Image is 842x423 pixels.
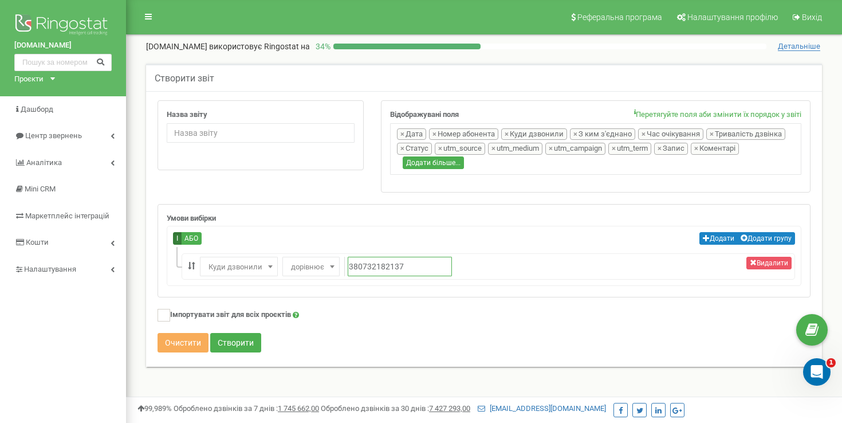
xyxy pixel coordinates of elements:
[491,143,495,154] span: ×
[400,129,404,140] span: ×
[573,129,577,140] span: ×
[181,232,202,245] label: АБО
[14,11,112,40] img: Ringostat logo
[827,358,836,367] span: 1
[14,40,112,51] a: [DOMAIN_NAME]
[638,128,703,140] li: Час очікування
[210,333,261,352] button: Створити
[278,404,319,413] u: 1 745 662,00
[397,128,426,140] li: Дата
[167,214,216,222] b: Умови вибірки
[282,257,340,276] span: дорівнює
[403,156,464,169] button: Додати більше...
[321,404,470,413] span: Оброблено дзвінків за 30 днів :
[642,129,646,140] span: ×
[146,41,310,52] p: [DOMAIN_NAME]
[710,129,714,140] span: ×
[438,143,442,154] span: ×
[432,129,436,140] span: ×
[654,143,688,155] li: Запис
[691,143,739,155] li: Коментарі
[577,13,662,22] span: Реферальна програма
[390,109,459,120] label: Відображувані поля
[802,13,822,22] span: Вихід
[778,42,820,51] span: Детальніше
[25,185,56,193] span: Mini CRM
[158,333,208,352] button: Очистити
[167,109,207,120] label: Назва звіту
[24,265,76,273] span: Налаштування
[200,257,278,276] span: Куди дзвонили
[174,404,319,413] span: Оброблено дзвінків за 7 днів :
[310,41,333,52] p: 34 %
[25,131,82,140] span: Центр звернень
[209,42,310,51] span: використовує Ringostat на
[158,309,299,322] label: Імпортувати звіт для всіх проєктів
[21,105,53,113] span: Дашборд
[26,238,49,246] span: Кошти
[737,232,795,245] button: Додати групу
[549,143,553,154] span: ×
[803,358,831,386] iframe: Intercom live chat
[429,404,470,413] u: 7 427 293,00
[26,158,62,167] span: Аналiтика
[608,143,651,155] li: utm_term
[204,259,274,275] span: Куди дзвонили
[167,123,355,143] input: Назва звіту
[505,129,509,140] span: ×
[488,143,542,155] li: utm_medium
[545,143,605,155] li: utm_campaign
[397,143,432,155] li: Статус
[612,143,616,154] span: ×
[286,259,336,275] span: дорівнює
[429,128,498,140] li: Номер абонента
[14,54,112,71] input: Пошук за номером
[25,211,109,220] span: Маркетплейс інтеграцій
[699,232,738,245] button: Додати
[634,109,801,120] span: Перетягуйте поля аби змінити їх порядок у звіті
[570,128,635,140] li: З ким з'єднано
[687,13,778,22] span: Налаштування профілю
[746,257,792,269] button: Видалити
[478,404,606,413] a: [EMAIL_ADDRESS][DOMAIN_NAME]
[706,128,785,140] li: Тривалість дзвінка
[658,143,662,154] span: ×
[14,74,44,85] div: Проєкти
[137,404,172,413] span: 99,989%
[435,143,485,155] li: utm_source
[400,143,404,154] span: ×
[694,143,698,154] span: ×
[173,232,182,245] label: І
[155,73,214,84] h5: Створити звіт
[501,128,567,140] li: Куди дзвонили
